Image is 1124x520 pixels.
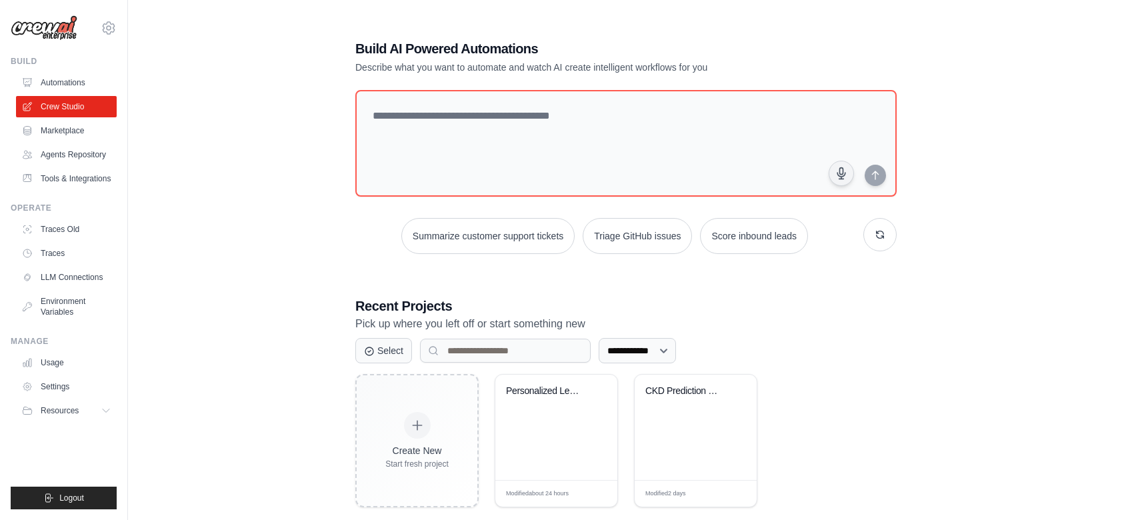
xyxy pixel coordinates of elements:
[829,161,854,186] button: Click to speak your automation idea
[16,120,117,141] a: Marketplace
[355,39,803,58] h1: Build AI Powered Automations
[355,297,897,315] h3: Recent Projects
[16,376,117,397] a: Settings
[645,489,686,499] span: Modified 2 days
[59,493,84,503] span: Logout
[11,203,117,213] div: Operate
[16,291,117,323] a: Environment Variables
[355,338,412,363] button: Select
[355,315,897,333] p: Pick up where you left off or start something new
[401,218,575,254] button: Summarize customer support tickets
[506,385,587,397] div: Personalized Learning Management System
[16,400,117,421] button: Resources
[16,267,117,288] a: LLM Connections
[700,218,808,254] button: Score inbound leads
[385,459,449,469] div: Start fresh project
[16,243,117,264] a: Traces
[41,405,79,416] span: Resources
[11,15,77,41] img: Logo
[583,218,692,254] button: Triage GitHub issues
[11,487,117,509] button: Logout
[11,336,117,347] div: Manage
[16,168,117,189] a: Tools & Integrations
[725,489,737,499] span: Edit
[586,489,597,499] span: Edit
[16,219,117,240] a: Traces Old
[16,72,117,93] a: Automations
[355,61,803,74] p: Describe what you want to automate and watch AI create intelligent workflows for you
[16,144,117,165] a: Agents Repository
[506,489,569,499] span: Modified about 24 hours
[863,218,897,251] button: Get new suggestions
[16,96,117,117] a: Crew Studio
[16,352,117,373] a: Usage
[645,385,726,397] div: CKD Prediction ML Workflow
[385,444,449,457] div: Create New
[11,56,117,67] div: Build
